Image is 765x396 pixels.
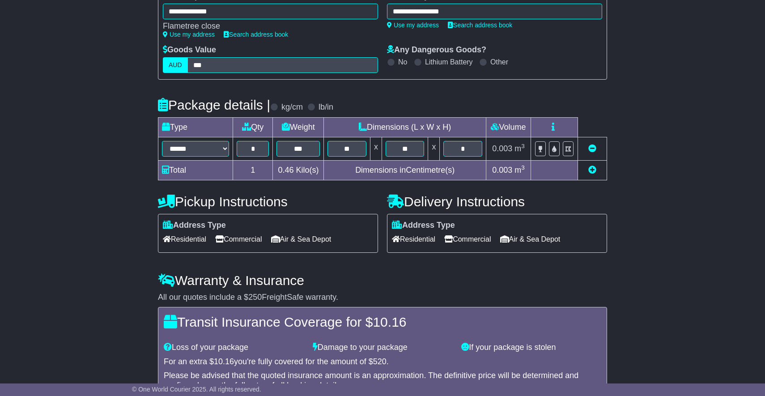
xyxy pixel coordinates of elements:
[387,21,439,29] a: Use my address
[324,160,486,180] td: Dimensions in Centimetre(s)
[521,164,525,171] sup: 3
[281,102,303,112] label: kg/cm
[428,137,440,160] td: x
[233,160,273,180] td: 1
[271,232,331,246] span: Air & Sea Depot
[521,143,525,149] sup: 3
[308,343,457,353] div: Damage to your package
[588,166,596,175] a: Add new item
[448,21,512,29] a: Search address book
[163,57,188,73] label: AUD
[158,293,607,302] div: All our quotes include a $ FreightSafe warranty.
[490,58,508,66] label: Other
[158,194,378,209] h4: Pickup Instructions
[163,232,206,246] span: Residential
[164,357,601,367] div: For an extra $ you're fully covered for the amount of $ .
[273,160,324,180] td: Kilo(s)
[163,21,369,31] div: Flametree close
[492,144,512,153] span: 0.003
[164,315,601,329] h4: Transit Insurance Coverage for $
[273,117,324,137] td: Weight
[278,166,293,175] span: 0.46
[486,117,531,137] td: Volume
[373,315,406,329] span: 10.16
[158,98,270,112] h4: Package details |
[444,232,491,246] span: Commercial
[158,117,233,137] td: Type
[233,117,273,137] td: Qty
[158,273,607,288] h4: Warranty & Insurance
[248,293,262,302] span: 250
[492,166,512,175] span: 0.003
[500,232,561,246] span: Air & Sea Depot
[164,371,601,390] div: Please be advised that the quoted insurance amount is an approximation. The definitive price will...
[163,31,215,38] a: Use my address
[163,45,216,55] label: Goods Value
[398,58,407,66] label: No
[387,194,607,209] h4: Delivery Instructions
[392,232,435,246] span: Residential
[588,144,596,153] a: Remove this item
[319,102,333,112] label: lb/in
[215,232,262,246] span: Commercial
[457,343,606,353] div: If your package is stolen
[132,386,261,393] span: © One World Courier 2025. All rights reserved.
[158,160,233,180] td: Total
[324,117,486,137] td: Dimensions (L x W x H)
[373,357,387,366] span: 520
[387,45,486,55] label: Any Dangerous Goods?
[224,31,288,38] a: Search address book
[214,357,234,366] span: 10.16
[392,221,455,230] label: Address Type
[159,343,308,353] div: Loss of your package
[425,58,473,66] label: Lithium Battery
[514,166,525,175] span: m
[514,144,525,153] span: m
[163,221,226,230] label: Address Type
[370,137,382,160] td: x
